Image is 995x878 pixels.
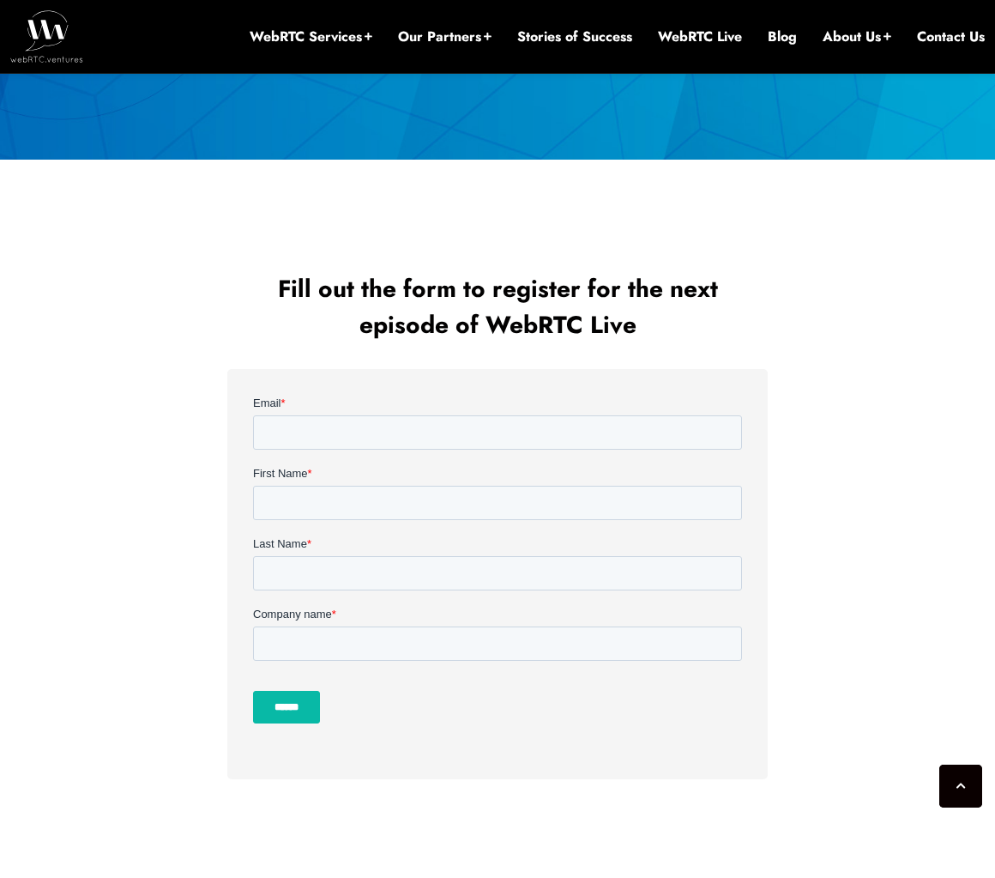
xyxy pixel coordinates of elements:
[253,395,742,754] iframe: Form 1
[10,10,83,62] img: WebRTC.ventures
[232,271,763,343] h2: Fill out the form to register for the next episode of WebRTC Live
[658,27,742,46] a: WebRTC Live
[398,27,491,46] a: Our Partners
[823,27,891,46] a: About Us
[917,27,985,46] a: Contact Us
[250,27,372,46] a: WebRTC Services
[768,27,797,46] a: Blog
[517,27,632,46] a: Stories of Success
